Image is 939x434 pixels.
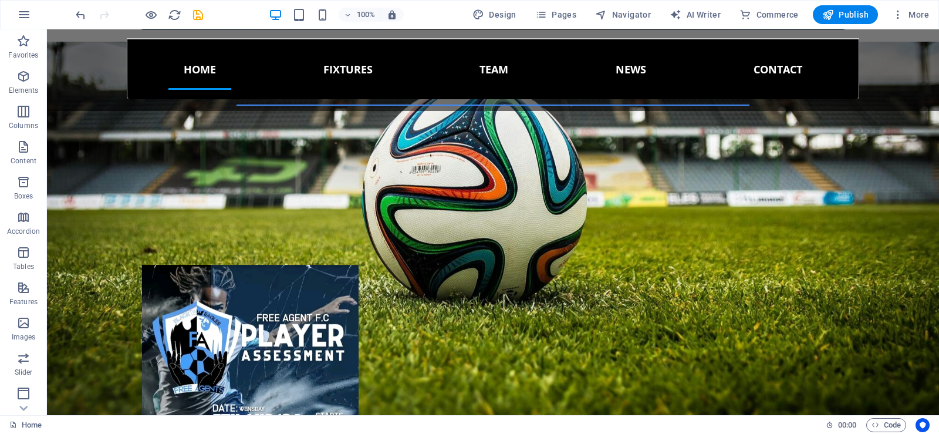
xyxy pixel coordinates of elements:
[12,332,36,342] p: Images
[9,121,38,130] p: Columns
[9,297,38,307] p: Features
[595,9,651,21] span: Navigator
[9,418,42,432] a: Click to cancel selection. Double-click to open Pages
[8,51,38,60] p: Favorites
[739,9,799,21] span: Commerce
[15,368,33,377] p: Slider
[846,420,848,429] span: :
[892,9,929,21] span: More
[11,156,36,166] p: Content
[168,8,181,22] i: Reload page
[9,86,39,95] p: Elements
[191,8,205,22] i: Save (Ctrl+S)
[872,418,901,432] span: Code
[531,5,581,24] button: Pages
[887,5,934,24] button: More
[73,8,87,22] button: undo
[472,9,516,21] span: Design
[74,8,87,22] i: Undo: Delete elements (Ctrl+Z)
[387,9,397,20] i: On resize automatically adjust zoom level to fit chosen device.
[191,8,205,22] button: save
[826,418,857,432] h6: Session time
[535,9,576,21] span: Pages
[13,262,34,271] p: Tables
[167,8,181,22] button: reload
[7,227,40,236] p: Accordion
[468,5,521,24] button: Design
[468,5,521,24] div: Design (Ctrl+Alt+Y)
[590,5,656,24] button: Navigator
[339,8,380,22] button: 100%
[866,418,906,432] button: Code
[813,5,878,24] button: Publish
[356,8,375,22] h6: 100%
[665,5,725,24] button: AI Writer
[822,9,869,21] span: Publish
[735,5,803,24] button: Commerce
[144,8,158,22] button: Click here to leave preview mode and continue editing
[916,418,930,432] button: Usercentrics
[14,191,33,201] p: Boxes
[670,9,721,21] span: AI Writer
[838,418,856,432] span: 00 00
